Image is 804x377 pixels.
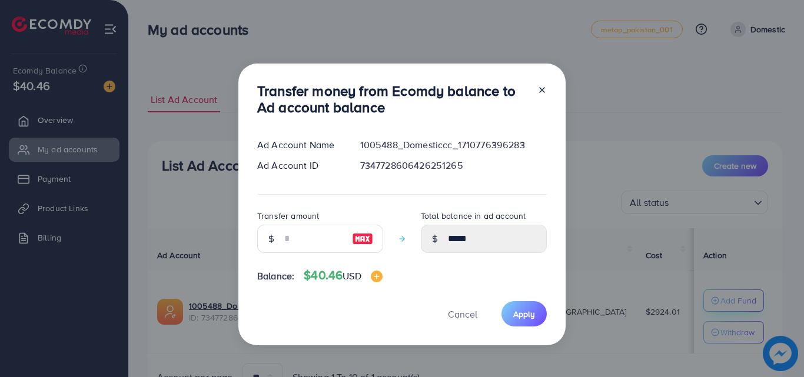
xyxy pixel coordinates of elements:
span: USD [343,269,361,282]
h4: $40.46 [304,268,382,283]
img: image [371,271,383,282]
span: Balance: [257,269,294,283]
img: image [352,232,373,246]
button: Cancel [433,301,492,326]
div: 1005488_Domesticcc_1710776396283 [351,138,556,152]
span: Cancel [448,308,477,321]
div: Ad Account Name [248,138,351,152]
div: 7347728606426251265 [351,159,556,172]
span: Apply [513,308,535,320]
div: Ad Account ID [248,159,351,172]
button: Apply [501,301,547,326]
h3: Transfer money from Ecomdy balance to Ad account balance [257,82,528,116]
label: Transfer amount [257,210,319,222]
label: Total balance in ad account [421,210,526,222]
